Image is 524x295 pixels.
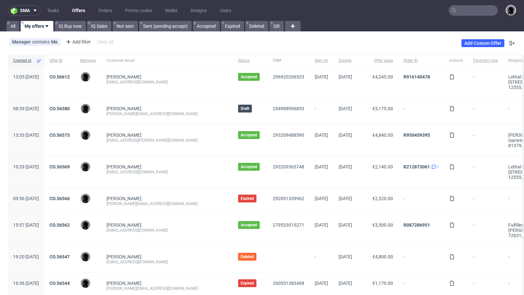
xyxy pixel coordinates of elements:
[403,254,439,265] span: -
[339,74,352,79] span: [DATE]
[81,252,90,261] img: Dawid Urbanowicz
[339,281,352,286] span: [DATE]
[238,58,262,63] span: Status
[473,222,498,238] span: -
[80,58,96,63] span: Manager
[49,164,70,169] a: CO.56569
[81,162,90,171] img: Dawid Urbanowicz
[63,37,92,47] div: Add filter
[81,104,90,113] img: Dawid Urbanowicz
[106,222,141,228] a: [PERSON_NAME]
[81,130,90,140] img: Dawid Urbanowicz
[106,58,228,63] span: Customer email
[106,196,141,201] a: [PERSON_NAME]
[51,39,58,44] div: Me
[403,222,430,228] a: R087286951
[193,21,220,31] a: Accepted
[315,281,328,286] span: [DATE]
[473,281,498,291] span: -
[187,5,211,16] a: Designs
[13,281,39,286] span: 16:36 [DATE]
[315,254,328,265] span: -
[20,8,30,13] span: sma
[339,106,352,111] span: [DATE]
[270,21,284,31] a: QR
[461,39,504,47] a: Add Custom Offer
[43,5,63,16] a: Tasks
[372,222,393,228] span: €3,500.00
[241,281,254,286] span: Expired
[121,5,156,16] a: Promo codes
[273,222,304,228] a: 279533015271
[315,74,328,79] span: [DATE]
[11,7,20,14] img: logo
[113,21,138,31] a: Not sent
[106,201,228,206] div: [PERSON_NAME][EMAIL_ADDRESS][DOMAIN_NAME]
[372,254,393,259] span: €4,800.00
[49,196,70,201] a: CO.56566
[49,132,70,138] a: CO.56573
[273,164,304,169] a: 293209365748
[241,164,257,169] span: Accepted
[241,222,257,228] span: Accepted
[106,106,141,111] a: [PERSON_NAME]
[13,106,39,111] span: 08:39 [DATE]
[21,21,53,31] a: My offers
[241,106,249,111] span: Draft
[315,58,328,63] span: Sent on
[49,222,70,228] a: CO.56562
[315,196,328,201] span: [DATE]
[245,21,268,31] a: Deleted
[403,132,430,138] a: R950459395
[473,106,498,116] span: -
[339,254,352,259] span: [DATE]
[13,254,39,259] span: 19:20 [DATE]
[68,5,89,16] a: Offers
[372,132,393,138] span: €4,840.00
[437,164,439,169] span: 1
[13,164,39,169] span: 10:29 [DATE]
[315,106,328,116] span: -
[363,58,393,63] span: Offer value
[473,58,498,63] span: Payment type
[273,281,304,286] a: 260531383498
[106,259,228,265] div: [EMAIL_ADDRESS][DOMAIN_NAME]
[32,39,51,44] span: contains
[473,254,498,265] span: -
[339,196,352,201] span: [DATE]
[216,5,235,16] a: Users
[372,196,393,201] span: €2,320.00
[49,281,70,286] a: CO.56544
[106,132,141,138] a: [PERSON_NAME]
[106,74,141,79] a: [PERSON_NAME]
[339,132,352,138] span: [DATE]
[403,281,439,291] span: -
[372,281,393,286] span: €1,170.00
[273,132,304,138] a: 293209488590
[339,222,352,228] span: [DATE]
[241,254,254,259] span: Deleted
[8,5,41,16] button: sma
[12,39,32,44] span: Manager
[339,58,352,63] span: Expires
[221,21,244,31] a: Expired
[7,21,19,31] a: All
[241,132,257,138] span: Accepted
[315,222,328,228] span: [DATE]
[273,58,304,63] span: CRM
[403,74,430,79] a: R916140478
[241,74,257,79] span: Accepted
[81,72,90,81] img: Dawid Urbanowicz
[449,58,463,63] span: Actions
[315,132,328,138] span: [DATE]
[87,21,111,31] a: IQ Sales
[13,196,39,201] span: 09:56 [DATE]
[241,196,254,201] span: Expired
[106,286,228,291] div: [PERSON_NAME][EMAIL_ADDRESS][DOMAIN_NAME]
[81,220,90,230] img: Dawid Urbanowicz
[161,5,181,16] a: Wallet
[106,169,228,175] div: [EMAIL_ADDRESS][DOMAIN_NAME]
[339,164,352,169] span: [DATE]
[49,106,70,111] a: CO.56580
[372,164,393,169] span: €2,140.00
